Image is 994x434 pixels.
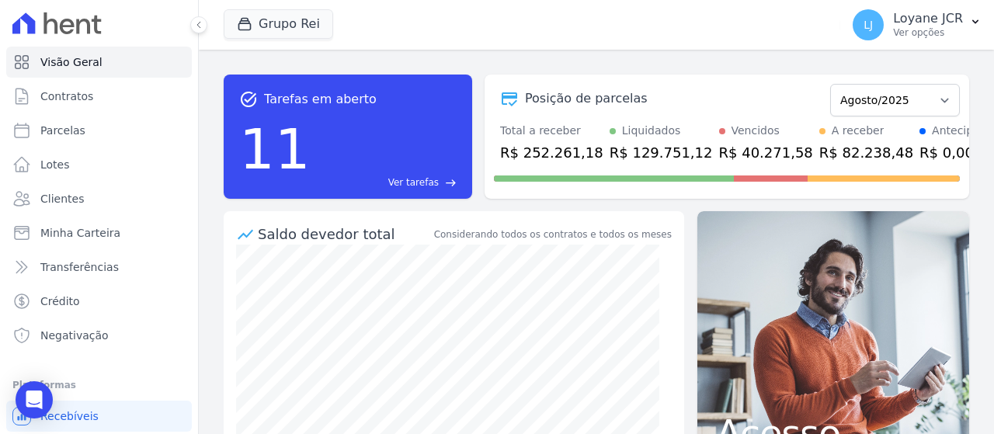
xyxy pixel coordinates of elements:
[840,3,994,47] button: LJ Loyane JCR Ver opções
[893,11,963,26] p: Loyane JCR
[16,381,53,418] div: Open Intercom Messenger
[40,293,80,309] span: Crédito
[819,142,913,163] div: R$ 82.238,48
[6,286,192,317] a: Crédito
[40,191,84,207] span: Clientes
[40,123,85,138] span: Parcelas
[6,401,192,432] a: Recebíveis
[40,89,93,104] span: Contratos
[40,157,70,172] span: Lotes
[719,142,813,163] div: R$ 40.271,58
[932,123,993,139] div: Antecipado
[6,47,192,78] a: Visão Geral
[434,227,672,241] div: Considerando todos os contratos e todos os meses
[239,109,311,189] div: 11
[224,9,333,39] button: Grupo Rei
[500,123,603,139] div: Total a receber
[6,217,192,248] a: Minha Carteira
[317,175,457,189] a: Ver tarefas east
[264,90,377,109] span: Tarefas em aberto
[6,183,192,214] a: Clientes
[6,81,192,112] a: Contratos
[6,320,192,351] a: Negativação
[445,177,457,189] span: east
[12,376,186,394] div: Plataformas
[864,19,873,30] span: LJ
[388,175,439,189] span: Ver tarefas
[610,142,713,163] div: R$ 129.751,12
[40,54,103,70] span: Visão Geral
[40,328,109,343] span: Negativação
[500,142,603,163] div: R$ 252.261,18
[40,225,120,241] span: Minha Carteira
[832,123,885,139] div: A receber
[239,90,258,109] span: task_alt
[40,259,119,275] span: Transferências
[919,142,993,163] div: R$ 0,00
[622,123,681,139] div: Liquidados
[6,252,192,283] a: Transferências
[525,89,648,108] div: Posição de parcelas
[40,408,99,424] span: Recebíveis
[893,26,963,39] p: Ver opções
[6,149,192,180] a: Lotes
[732,123,780,139] div: Vencidos
[258,224,431,245] div: Saldo devedor total
[6,115,192,146] a: Parcelas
